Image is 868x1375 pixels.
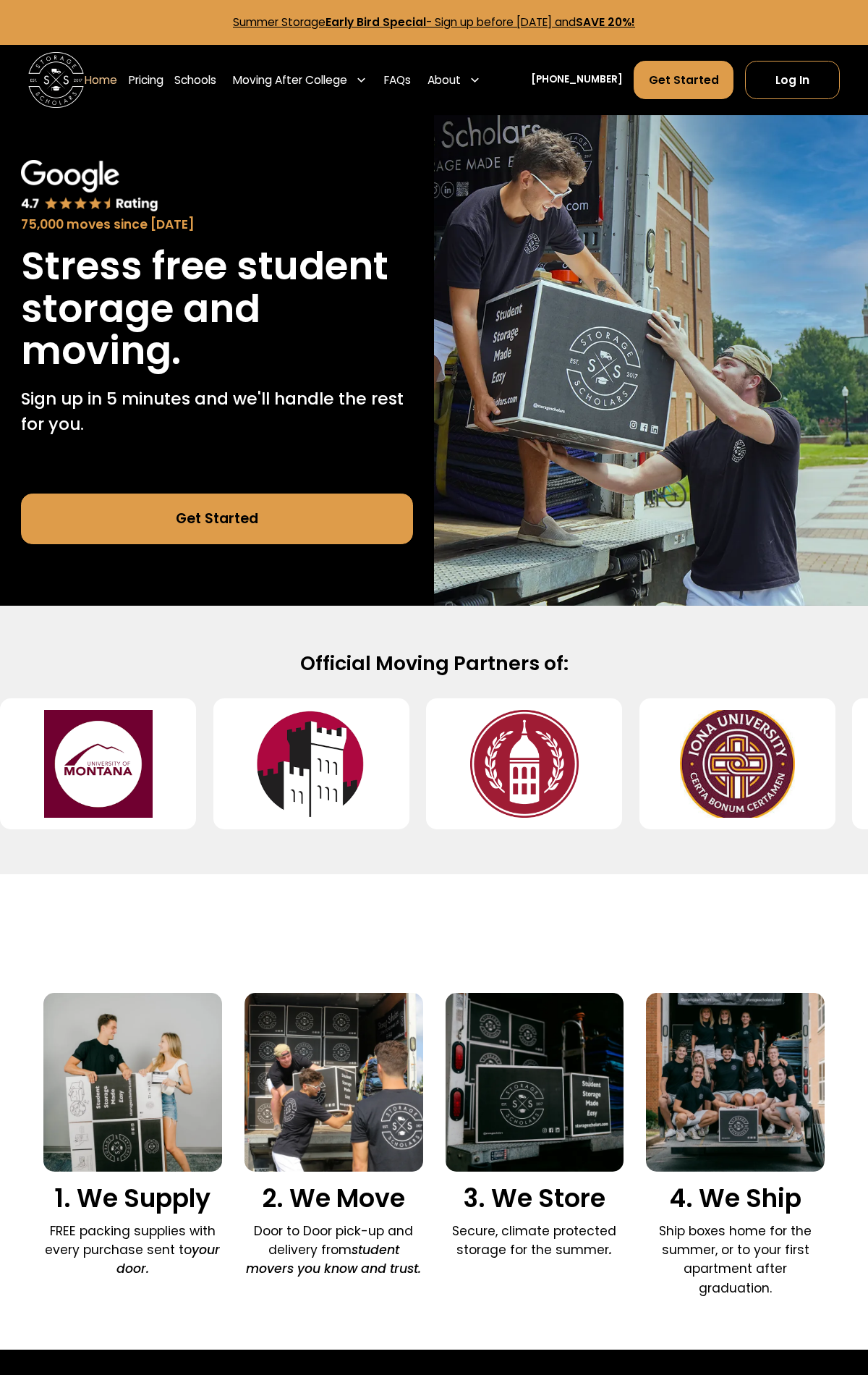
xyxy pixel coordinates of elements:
div: About [427,72,461,88]
img: Manhattanville University [236,710,387,818]
p: Secure, climate protected storage for the summer [446,1222,624,1259]
em: student movers you know and trust. [246,1241,421,1277]
img: We supply packing materials. [43,993,222,1172]
a: Get Started [634,61,733,98]
h3: 2. We Move [244,1183,423,1214]
img: Southern Virginia University [448,710,600,818]
img: Door to door pick and delivery. [244,993,423,1172]
a: Pricing [129,60,163,99]
a: Home [85,60,117,99]
em: your door. [116,1241,221,1277]
a: FAQs [384,60,411,99]
h1: Stress free student storage and moving. [21,245,414,373]
div: Moving After College [233,72,347,88]
h3: 1. We Supply [43,1183,222,1214]
a: [PHONE_NUMBER] [531,72,623,87]
h3: 3. We Store [446,1183,624,1214]
a: Schools [174,60,216,99]
p: Ship boxes home for the summer, or to your first apartment after graduation. [646,1222,825,1298]
p: Sign up in 5 minutes and we'll handle the rest for you. [21,386,414,437]
strong: Early Bird Special [325,14,426,30]
a: Summer StorageEarly Bird Special- Sign up before [DATE] andSAVE 20%! [233,14,635,30]
p: Door to Door pick-up and delivery from [244,1222,423,1278]
img: Iona University [662,710,813,818]
em: . [609,1241,612,1258]
img: Google 4.7 star rating [21,160,158,213]
img: Storage Scholars makes moving and storage easy. [434,115,868,606]
img: We store your boxes. [446,993,624,1172]
img: University of Montana [22,710,174,818]
strong: SAVE 20%! [576,14,635,30]
img: We ship your belongings. [646,993,825,1172]
a: Log In [745,61,841,98]
h3: 4. We Ship [646,1183,825,1214]
div: 75,000 moves since [DATE] [21,215,414,234]
p: FREE packing supplies with every purchase sent to [43,1222,222,1278]
img: Storage Scholars main logo [28,52,85,109]
a: Get Started [21,494,414,544]
h2: Official Moving Partners of: [43,651,825,676]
